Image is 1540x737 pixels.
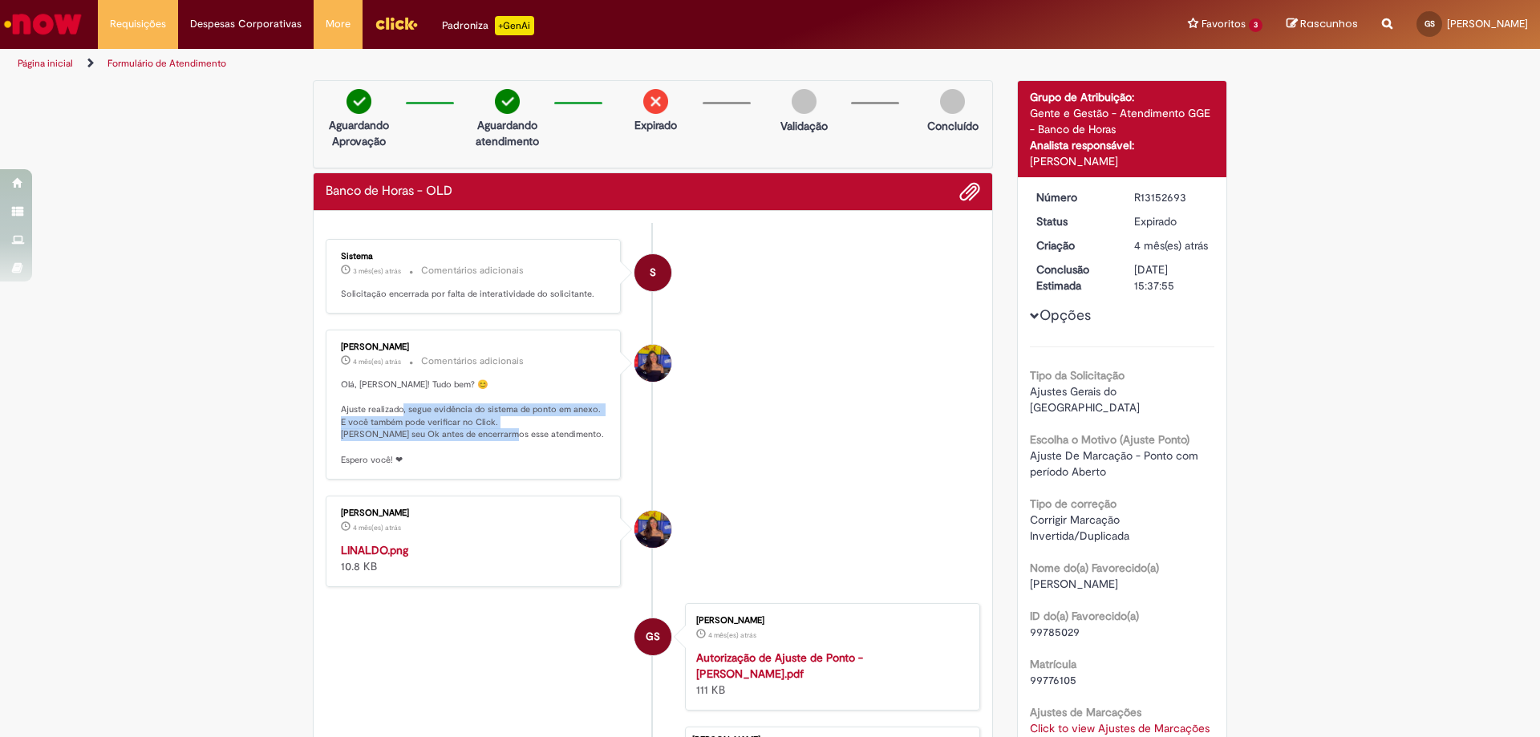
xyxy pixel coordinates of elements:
div: 10/06/2025 11:34:18 [1134,237,1209,253]
span: 3 [1249,18,1262,32]
div: Grupo de Atribuição: [1030,89,1215,105]
span: 99785029 [1030,625,1080,639]
dt: Número [1024,189,1123,205]
div: [PERSON_NAME] [696,616,963,626]
dt: Status [1024,213,1123,229]
dt: Criação [1024,237,1123,253]
p: Expirado [634,117,677,133]
div: [DATE] 15:37:55 [1134,261,1209,294]
div: System [634,254,671,291]
span: Rascunhos [1300,16,1358,31]
span: Favoritos [1202,16,1246,32]
a: Autorização de Ajuste de Ponto - [PERSON_NAME].pdf [696,650,863,681]
span: [PERSON_NAME] [1030,577,1118,591]
div: Gabriela Pontes Ribeiro [634,511,671,548]
span: 4 mês(es) atrás [708,630,756,640]
div: [PERSON_NAME] [341,508,608,518]
img: ServiceNow [2,8,84,40]
span: GS [1424,18,1435,29]
span: Ajustes Gerais do [GEOGRAPHIC_DATA] [1030,384,1140,415]
span: 3 mês(es) atrás [353,266,401,276]
p: Aguardando Aprovação [320,117,398,149]
p: +GenAi [495,16,534,35]
p: Solicitação encerrada por falta de interatividade do solicitante. [341,288,608,301]
div: Analista responsável: [1030,137,1215,153]
p: Aguardando atendimento [468,117,546,149]
span: 99776105 [1030,673,1076,687]
a: Formulário de Atendimento [107,57,226,70]
span: [PERSON_NAME] [1447,17,1528,30]
img: check-circle-green.png [346,89,371,114]
div: [PERSON_NAME] [341,342,608,352]
img: check-circle-green.png [495,89,520,114]
div: Gente e Gestão - Atendimento GGE - Banco de Horas [1030,105,1215,137]
span: Corrigir Marcação Invertida/Duplicada [1030,512,1129,543]
a: LINALDO.png [341,543,408,557]
time: 11/06/2025 16:58:58 [353,357,401,366]
p: Validação [780,118,828,134]
time: 20/06/2025 14:58:59 [353,266,401,276]
button: Adicionar anexos [959,181,980,202]
img: img-circle-grey.png [792,89,817,114]
div: R13152693 [1134,189,1209,205]
dt: Conclusão Estimada [1024,261,1123,294]
div: 111 KB [696,650,963,698]
div: Gabriel Felipe Valera de Sousa [634,618,671,655]
span: 4 mês(es) atrás [353,357,401,366]
time: 11/06/2025 16:58:46 [353,523,401,533]
div: 10.8 KB [341,542,608,574]
span: Ajuste De Marcação - Ponto com período Aberto [1030,448,1202,479]
span: Despesas Corporativas [190,16,302,32]
small: Comentários adicionais [421,264,524,277]
div: Padroniza [442,16,534,35]
small: Comentários adicionais [421,354,524,368]
div: [PERSON_NAME] [1030,153,1215,169]
span: GS [646,618,660,656]
span: Requisições [110,16,166,32]
p: Olá, [PERSON_NAME]! Tudo bem? 😊 Ajuste realizado, segue evidência do sistema de ponto em anexo. E... [341,379,608,467]
span: 4 mês(es) atrás [353,523,401,533]
a: Página inicial [18,57,73,70]
a: Click to view Ajustes de Marcações [1030,721,1210,735]
span: More [326,16,351,32]
b: Tipo de correção [1030,496,1116,511]
span: 4 mês(es) atrás [1134,238,1208,253]
span: S [650,253,656,292]
div: Gabriela Pontes Ribeiro [634,345,671,382]
b: Tipo da Solicitação [1030,368,1125,383]
div: Sistema [341,252,608,261]
ul: Trilhas de página [12,49,1015,79]
b: Nome do(a) Favorecido(a) [1030,561,1159,575]
img: click_logo_yellow_360x200.png [375,11,418,35]
img: img-circle-grey.png [940,89,965,114]
img: remove.png [643,89,668,114]
b: Matrícula [1030,657,1076,671]
b: Escolha o Motivo (Ajuste Ponto) [1030,432,1189,447]
h2: Banco de Horas - OLD Histórico de tíquete [326,184,452,199]
div: Expirado [1134,213,1209,229]
b: Ajustes de Marcações [1030,705,1141,719]
time: 10/06/2025 11:33:42 [708,630,756,640]
b: ID do(a) Favorecido(a) [1030,609,1139,623]
a: Rascunhos [1287,17,1358,32]
p: Concluído [927,118,979,134]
